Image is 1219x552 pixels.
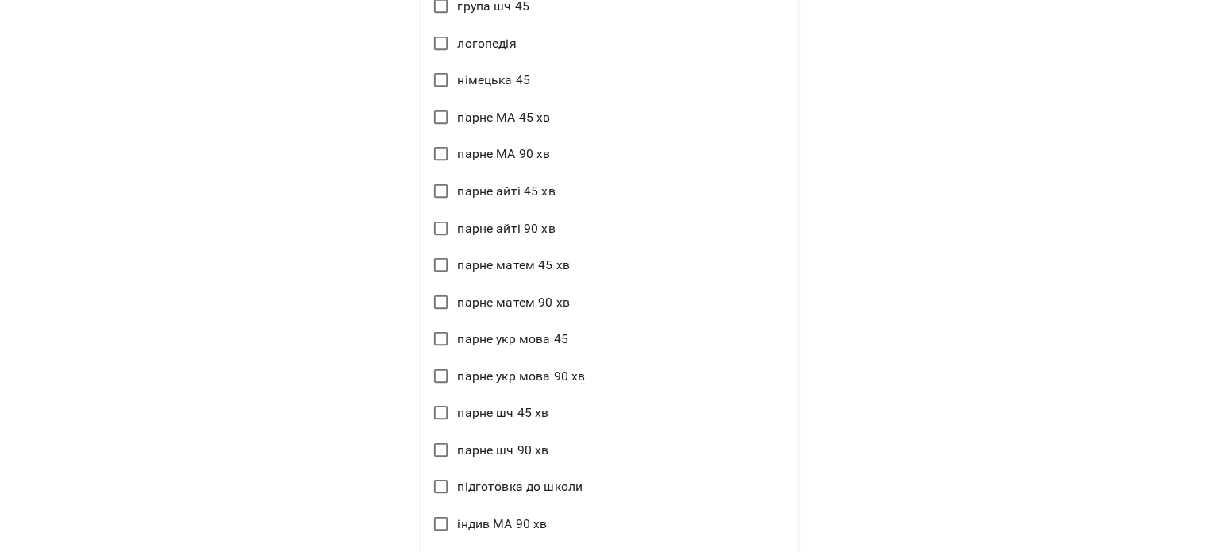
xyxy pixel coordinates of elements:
[457,293,570,312] span: парне матем 90 хв
[457,182,555,201] span: парне айті 45 хв
[457,441,548,460] span: парне шч 90 хв
[457,330,568,349] span: парне укр мова 45
[457,108,550,127] span: парне МА 45 хв
[457,34,516,53] span: логопедія
[457,367,585,386] span: парне укр мова 90 хв
[457,256,570,275] span: парне матем 45 хв
[457,403,548,423] span: парне шч 45 хв
[457,71,530,90] span: німецька 45
[457,219,555,238] span: парне айті 90 хв
[457,477,583,496] span: підготовка до школи
[457,515,547,534] span: індив МА 90 хв
[457,145,550,164] span: парне МА 90 хв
